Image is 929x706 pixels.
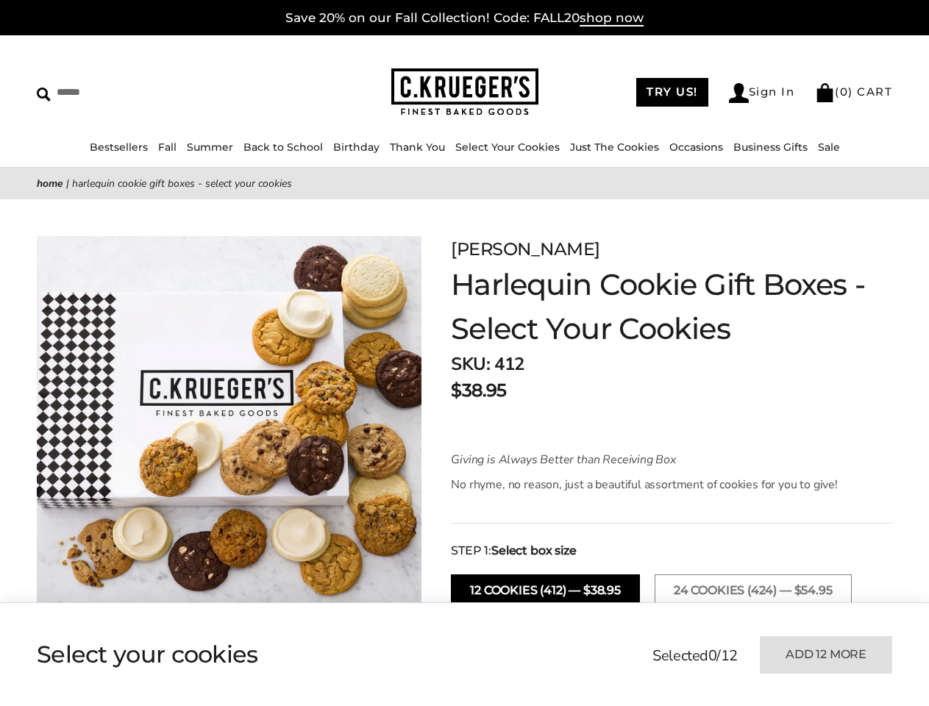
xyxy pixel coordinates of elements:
img: Harlequin Cookie Gift Boxes - Select Your Cookies [37,236,421,621]
span: Harlequin Cookie Gift Boxes - Select Your Cookies [72,176,292,190]
span: 12 [721,646,738,666]
a: Occasions [669,140,723,154]
img: C.KRUEGER'S [391,68,538,116]
a: Back to School [243,140,323,154]
input: Search [37,81,232,104]
a: Business Gifts [733,140,808,154]
a: Bestsellers [90,140,148,154]
span: 0 [708,646,717,666]
button: Add 12 more [760,636,892,674]
a: Save 20% on our Fall Collection! Code: FALL20shop now [285,10,644,26]
a: Home [37,176,63,190]
nav: breadcrumbs [37,175,892,192]
p: Selected / [652,645,738,667]
p: [PERSON_NAME] [451,236,892,263]
img: Search [37,88,51,101]
a: Just The Cookies [570,140,659,154]
strong: SKU: [451,352,490,376]
p: $38.95 [451,377,506,404]
div: STEP 1: [451,542,892,560]
a: Sale [818,140,840,154]
a: Sign In [729,83,795,103]
strong: Select box size [491,542,576,560]
span: 0 [840,85,849,99]
a: Thank You [390,140,445,154]
button: 12 Cookies (412) — $38.95 [451,574,640,607]
span: | [66,176,69,190]
a: TRY US! [636,78,708,107]
span: 412 [494,352,524,376]
img: Account [729,83,749,103]
a: Birthday [333,140,380,154]
p: No rhyme, no reason, just a beautiful assortment of cookies for you to give! [451,476,853,493]
span: shop now [580,10,644,26]
a: Select Your Cookies [455,140,560,154]
a: (0) CART [815,85,892,99]
button: 24 Cookies (424) — $54.95 [655,574,852,607]
img: Bag [815,83,835,102]
h1: Harlequin Cookie Gift Boxes - Select Your Cookies [451,263,892,351]
a: Fall [158,140,177,154]
a: Summer [187,140,233,154]
em: Giving is Always Better than Receiving Box [451,452,676,468]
